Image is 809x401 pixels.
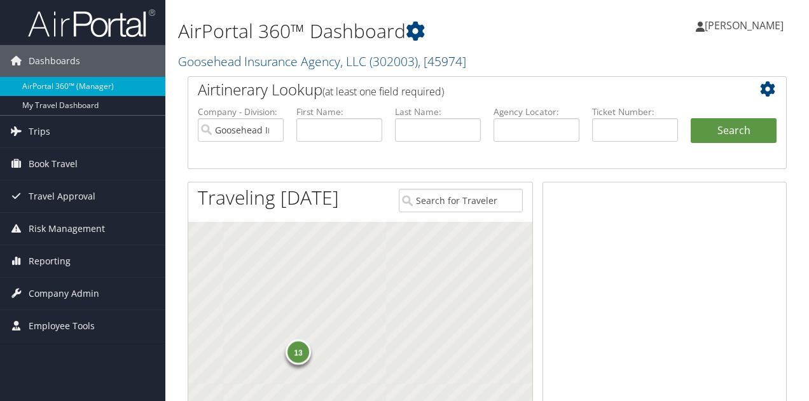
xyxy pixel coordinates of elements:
[592,105,678,118] label: Ticket Number:
[296,105,382,118] label: First Name:
[395,105,481,118] label: Last Name:
[29,148,78,180] span: Book Travel
[28,8,155,38] img: airportal-logo.png
[370,53,418,70] span: ( 302003 )
[198,105,284,118] label: Company - Division:
[29,310,95,342] span: Employee Tools
[29,245,71,277] span: Reporting
[178,18,590,44] h1: AirPortal 360™ Dashboard
[29,180,95,212] span: Travel Approval
[198,184,339,211] h1: Traveling [DATE]
[705,18,784,32] span: [PERSON_NAME]
[696,6,796,44] a: [PERSON_NAME]
[198,79,727,100] h2: Airtinerary Lookup
[494,105,579,118] label: Agency Locator:
[29,278,99,309] span: Company Admin
[286,339,311,365] div: 13
[691,118,777,144] button: Search
[322,85,444,99] span: (at least one field required)
[178,53,466,70] a: Goosehead Insurance Agency, LLC
[418,53,466,70] span: , [ 45974 ]
[29,45,80,77] span: Dashboards
[29,213,105,245] span: Risk Management
[399,189,523,212] input: Search for Traveler
[29,116,50,147] span: Trips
